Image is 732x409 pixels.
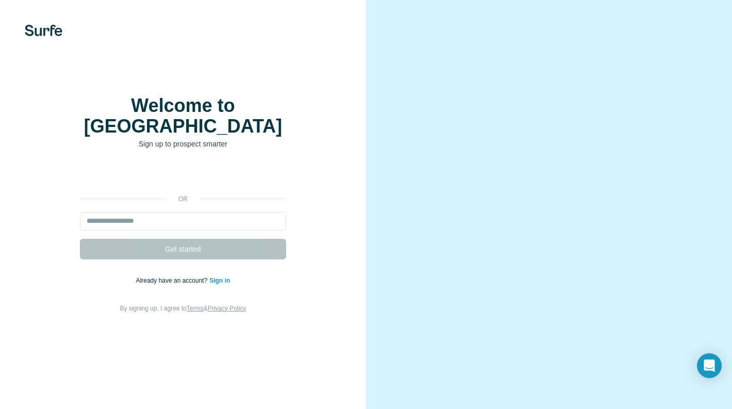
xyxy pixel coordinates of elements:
[25,25,62,36] img: Surfe's logo
[208,305,246,312] a: Privacy Policy
[136,277,210,284] span: Already have an account?
[75,165,291,187] iframe: Sign in with Google Button
[80,139,286,149] p: Sign up to prospect smarter
[167,194,199,204] p: or
[209,277,230,284] a: Sign in
[120,305,246,312] span: By signing up, I agree to &
[80,95,286,137] h1: Welcome to [GEOGRAPHIC_DATA]
[697,353,722,378] div: Open Intercom Messenger
[187,305,204,312] a: Terms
